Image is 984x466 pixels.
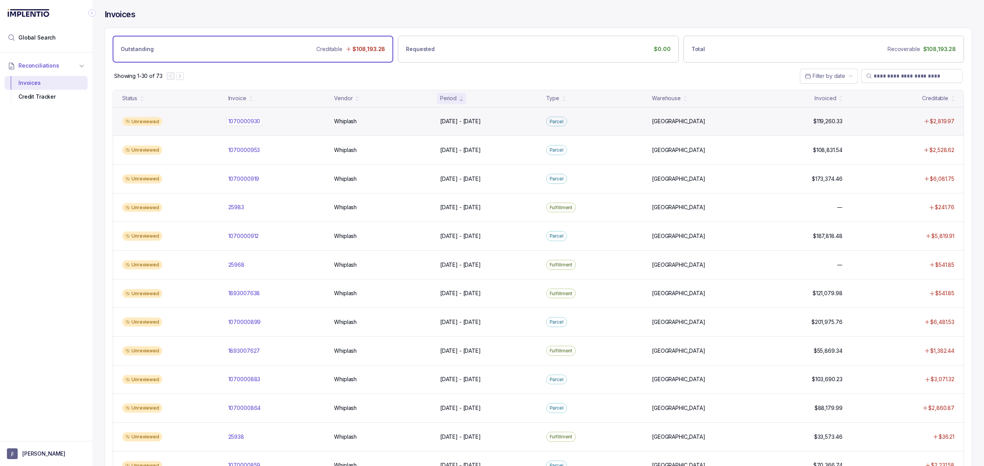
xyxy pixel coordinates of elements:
[440,261,481,269] p: [DATE] - [DATE]
[811,318,842,326] p: $201,975.76
[228,289,260,297] p: 1893007638
[440,404,481,412] p: [DATE] - [DATE]
[922,94,948,102] div: Creditable
[652,347,705,355] p: [GEOGRAPHIC_DATA]
[800,69,858,83] button: Date Range Picker
[805,72,845,80] search: Date Range Picker
[814,347,843,355] p: $55,869.34
[334,117,357,125] p: Whiplash
[122,403,162,413] div: Unreviewed
[122,94,137,102] div: Status
[550,433,573,441] p: Fulfillment
[176,72,184,80] button: Next Page
[935,261,954,269] p: $541.85
[122,432,162,441] div: Unreviewed
[121,45,153,53] p: Outstanding
[334,404,357,412] p: Whiplash
[652,175,705,183] p: [GEOGRAPHIC_DATA]
[546,94,559,102] div: Type
[930,117,954,125] p: $2,819.97
[334,203,357,211] p: Whiplash
[316,45,342,53] p: Creditable
[228,347,260,355] p: 1893007627
[550,347,573,355] p: Fulfillment
[550,404,563,412] p: Parcel
[7,448,18,459] span: User initials
[334,433,357,441] p: Whiplash
[652,289,705,297] p: [GEOGRAPHIC_DATA]
[930,318,954,326] p: $6,481.53
[406,45,435,53] p: Requested
[652,146,705,154] p: [GEOGRAPHIC_DATA]
[228,146,260,154] p: 1070000953
[550,290,573,297] p: Fulfillment
[18,34,56,41] span: Global Search
[440,232,481,240] p: [DATE] - [DATE]
[228,232,259,240] p: 1070000912
[550,232,563,240] p: Parcel
[228,203,244,211] p: 25983
[122,289,162,298] div: Unreviewed
[935,203,954,211] p: $241.76
[5,74,88,106] div: Reconciliations
[122,346,162,355] div: Unreviewed
[334,289,357,297] p: Whiplash
[334,175,357,183] p: Whiplash
[440,375,481,383] p: [DATE] - [DATE]
[228,404,261,412] p: 1070000864
[928,404,954,412] p: $2,860.87
[931,375,954,383] p: $3,071.32
[550,261,573,269] p: Fulfillment
[122,174,162,183] div: Unreviewed
[114,72,162,80] div: Remaining page entries
[813,232,842,240] p: $187,818.48
[814,404,843,412] p: $88,179.99
[812,375,842,383] p: $103,690.23
[440,203,481,211] p: [DATE] - [DATE]
[122,231,162,241] div: Unreviewed
[837,203,843,211] p: —
[930,175,954,183] p: $6,081.75
[652,261,705,269] p: [GEOGRAPHIC_DATA]
[226,117,263,126] p: 1070000930
[652,318,705,326] p: [GEOGRAPHIC_DATA]
[550,146,563,154] p: Parcel
[652,94,681,102] div: Warehouse
[228,261,244,269] p: 25968
[334,146,357,154] p: Whiplash
[440,117,481,125] p: [DATE] - [DATE]
[114,72,162,80] p: Showing 1-30 of 73
[550,204,573,212] p: Fulfillment
[931,232,954,240] p: $5,819.91
[11,90,81,104] div: Credit Tracker
[440,94,457,102] div: Period
[654,45,670,53] p: $0.00
[813,117,842,125] p: $119,260.33
[334,318,357,326] p: Whiplash
[22,450,65,458] p: [PERSON_NAME]
[122,145,162,155] div: Unreviewed
[105,9,135,20] h4: Invoices
[550,376,563,383] p: Parcel
[352,45,385,53] p: $108,193.28
[228,175,259,183] p: 1070000919
[7,448,85,459] button: User initials[PERSON_NAME]
[228,318,261,326] p: 1070000899
[814,94,836,102] div: Invoiced
[440,347,481,355] p: [DATE] - [DATE]
[888,45,920,53] p: Recoverable
[122,117,162,126] div: Unreviewed
[334,347,357,355] p: Whiplash
[652,117,705,125] p: [GEOGRAPHIC_DATA]
[813,289,842,297] p: $121,079.98
[691,45,705,53] p: Total
[652,375,705,383] p: [GEOGRAPHIC_DATA]
[652,404,705,412] p: [GEOGRAPHIC_DATA]
[228,94,246,102] div: Invoice
[652,232,705,240] p: [GEOGRAPHIC_DATA]
[122,203,162,212] div: Unreviewed
[812,175,842,183] p: $173,374.46
[334,232,357,240] p: Whiplash
[923,45,956,53] p: $108,193.28
[440,146,481,154] p: [DATE] - [DATE]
